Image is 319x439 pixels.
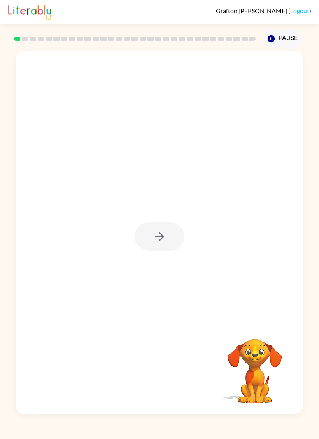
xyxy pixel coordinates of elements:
a: Logout [290,7,309,14]
button: Pause [263,30,303,48]
video: Your browser must support playing .mp4 files to use Literably. Please try using another browser. [216,327,294,404]
div: ( ) [216,7,311,14]
img: Literably [8,3,51,20]
span: Grafton [PERSON_NAME] [216,7,288,14]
